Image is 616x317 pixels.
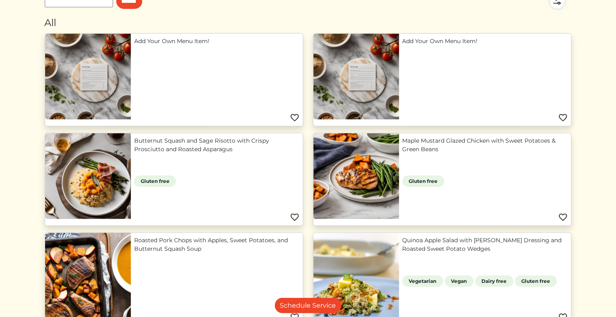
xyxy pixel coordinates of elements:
[290,113,300,123] img: Favorite menu item
[558,113,568,123] img: Favorite menu item
[558,213,568,222] img: Favorite menu item
[290,213,300,222] img: Favorite menu item
[45,15,572,30] div: All
[134,137,300,154] a: Butternut Squash and Sage Risotto with Crispy Prosciutto and Roasted Asparagus
[403,137,568,154] a: Maple Mustard Glazed Chicken with Sweet Potatoes & Green Beans
[403,37,568,46] a: Add Your Own Menu Item!
[403,236,568,253] a: Quinoa Apple Salad with [PERSON_NAME] Dressing and Roasted Sweet Potato Wedges
[275,297,342,313] a: Schedule Service
[134,37,300,46] a: Add Your Own Menu Item!
[134,236,300,253] a: Roasted Pork Chops with Apples, Sweet Potatoes, and Butternut Squash Soup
